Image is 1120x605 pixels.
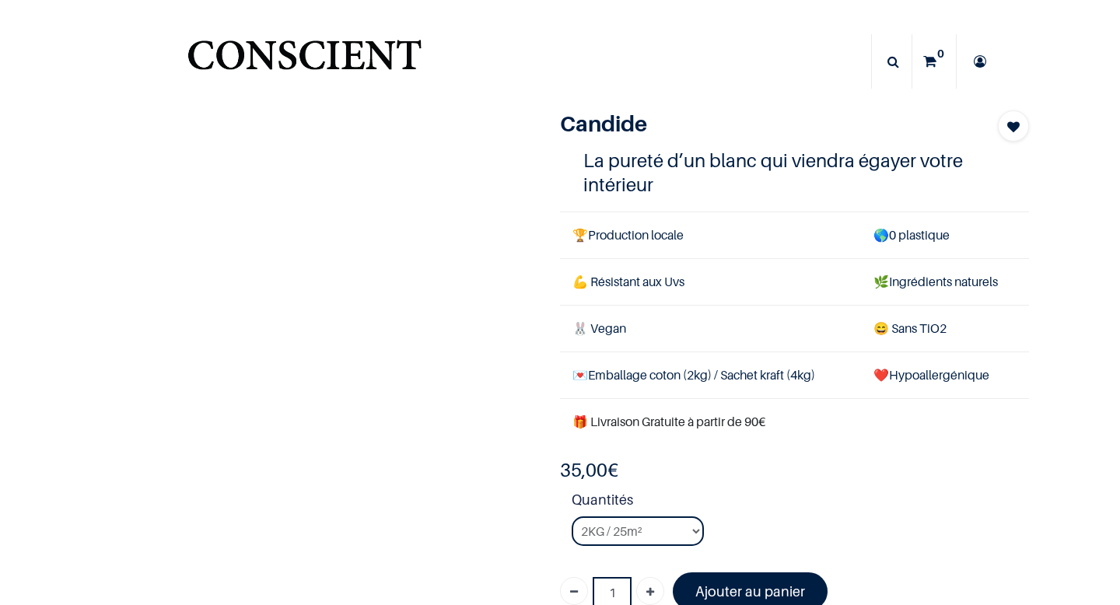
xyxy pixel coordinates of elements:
[873,274,889,289] span: 🌿
[560,459,607,481] span: 35,00
[695,583,805,600] font: Ajouter au panier
[861,352,1029,399] td: ❤️Hypoallergénique
[1007,117,1020,136] span: Add to wishlist
[184,31,425,93] img: Conscient
[572,367,588,383] span: 💌
[572,227,588,243] span: 🏆
[636,577,664,605] a: Ajouter
[560,577,588,605] a: Supprimer
[572,274,684,289] span: 💪 Résistant aux Uvs
[861,212,1029,258] td: 0 plastique
[572,489,1029,516] strong: Quantités
[560,212,861,258] td: Production locale
[861,305,1029,351] td: ans TiO2
[998,110,1029,142] button: Add to wishlist
[861,258,1029,305] td: Ingrédients naturels
[572,320,626,336] span: 🐰 Vegan
[933,46,948,61] sup: 0
[572,414,765,429] font: 🎁 Livraison Gratuite à partir de 90€
[184,31,425,93] a: Logo of Conscient
[873,320,898,336] span: 😄 S
[912,34,956,89] a: 0
[560,352,861,399] td: Emballage coton (2kg) / Sachet kraft (4kg)
[873,227,889,243] span: 🌎
[560,110,959,137] h1: Candide
[583,149,1006,197] h4: La pureté d’un blanc qui viendra égayer votre intérieur
[560,459,618,481] b: €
